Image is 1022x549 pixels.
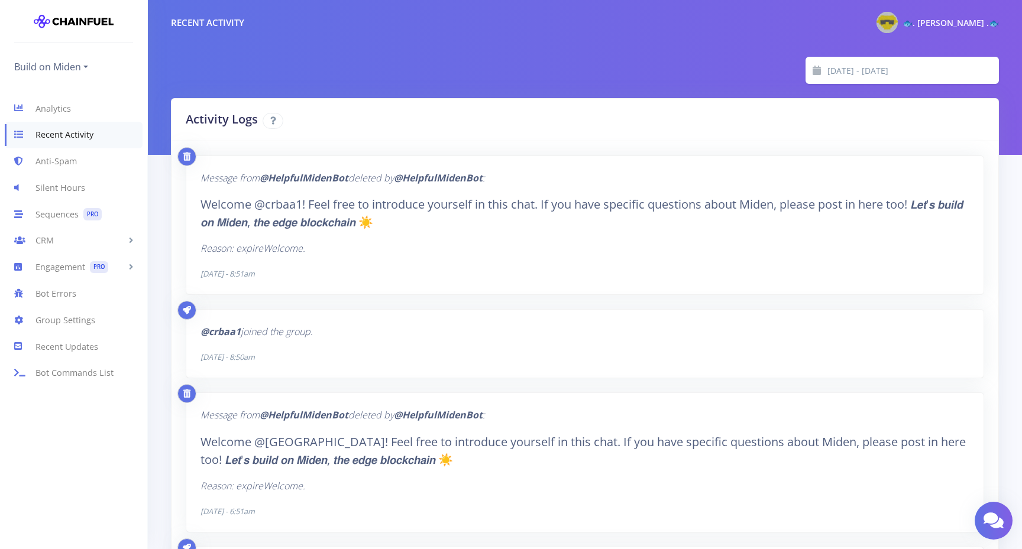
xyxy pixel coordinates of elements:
span: PRO [90,261,108,274]
img: @gaylordwarner Photo [877,12,898,33]
span: PRO [83,208,102,220]
b: @HelpfulMidenBot [260,171,348,184]
i: [DATE] - 8:50am [200,352,255,362]
a: Build on Miden [14,57,88,76]
b: @HelpfulMidenBot [394,171,483,184]
a: Recent Activity [5,122,143,148]
b: @HelpfulMidenBot [394,408,483,421]
i: Reason: expireWelcome. [200,242,305,255]
h2: Activity Logs [186,111,576,129]
a: @gaylordwarner Photo 🐟. [PERSON_NAME] .🐟 [867,9,999,35]
p: . [200,324,969,340]
i: Message from deleted by : [200,171,485,184]
blockquote: Welcome @crbaa1! Feel free to introduce yourself in this chat. If you have specific questions abo... [200,196,969,231]
span: 🐟. [PERSON_NAME] .🐟 [903,17,999,28]
i: Message from deleted by : [200,408,485,421]
blockquote: Welcome @[GEOGRAPHIC_DATA]! Feel free to introduce yourself in this chat. If you have specific qu... [200,433,969,469]
img: chainfuel-logo [34,9,114,33]
i: [DATE] - 8:51am [200,268,255,279]
i: [DATE] - 6:51am [200,506,255,516]
i: Reason: expireWelcome. [200,479,305,492]
div: Recent Activity [171,16,244,30]
b: @crbaa1 [200,325,241,338]
b: @HelpfulMidenBot [260,408,348,421]
i: joined the group [200,325,311,338]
